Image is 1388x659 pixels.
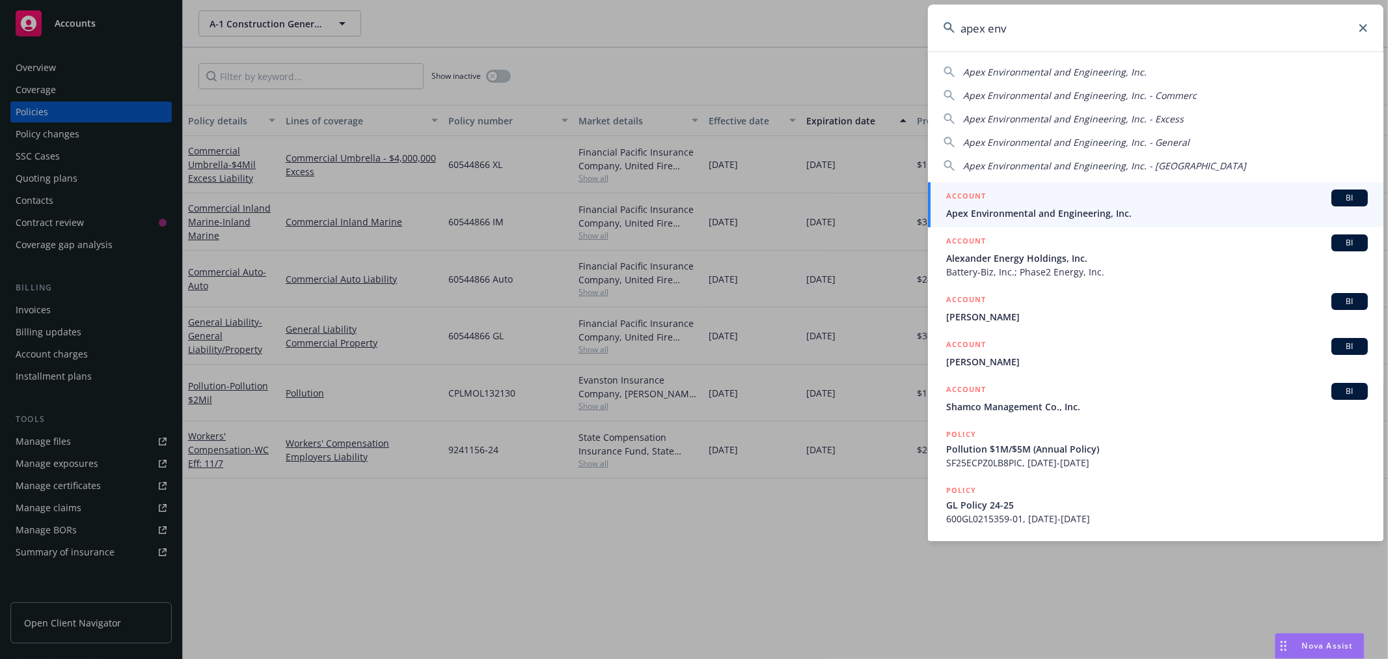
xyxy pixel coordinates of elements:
a: ACCOUNTBIShamco Management Co., Inc. [928,376,1383,421]
a: POLICYPollution $1M/$5M (Annual Policy)SF25ECPZ0LB8PIC, [DATE]-[DATE] [928,421,1383,477]
span: [PERSON_NAME] [946,310,1368,324]
span: Pollution $1M/$5M (Annual Policy) [946,442,1368,456]
span: BI [1337,341,1363,352]
a: ACCOUNTBIAlexander Energy Holdings, Inc.Battery-Biz, Inc.; Phase2 Energy, Inc. [928,227,1383,286]
h5: ACCOUNT [946,293,986,309]
a: POLICY [928,533,1383,589]
h5: ACCOUNT [946,189,986,205]
span: Apex Environmental and Engineering, Inc. [963,66,1147,78]
h5: ACCOUNT [946,383,986,399]
a: ACCOUNTBI[PERSON_NAME] [928,286,1383,331]
h5: ACCOUNT [946,234,986,250]
h5: POLICY [946,428,976,441]
span: [PERSON_NAME] [946,355,1368,369]
span: Apex Environmental and Engineering, Inc. - General [963,136,1190,148]
span: Apex Environmental and Engineering, Inc. - [GEOGRAPHIC_DATA] [963,160,1246,172]
span: BI [1337,296,1363,307]
h5: POLICY [946,484,976,497]
a: POLICYGL Policy 24-25600GL0215359-01, [DATE]-[DATE] [928,477,1383,533]
span: Apex Environmental and Engineering, Inc. [946,206,1368,220]
h5: ACCOUNT [946,338,986,354]
span: Alexander Energy Holdings, Inc. [946,251,1368,265]
span: 600GL0215359-01, [DATE]-[DATE] [946,512,1368,526]
h5: POLICY [946,540,976,553]
span: Apex Environmental and Engineering, Inc. - Commerc [963,89,1197,102]
span: BI [1337,192,1363,204]
span: Apex Environmental and Engineering, Inc. - Excess [963,113,1184,125]
button: Nova Assist [1275,633,1365,659]
span: GL Policy 24-25 [946,498,1368,512]
span: SF25ECPZ0LB8PIC, [DATE]-[DATE] [946,456,1368,470]
a: ACCOUNTBI[PERSON_NAME] [928,331,1383,376]
input: Search... [928,5,1383,51]
span: BI [1337,386,1363,397]
span: Nova Assist [1302,640,1354,651]
div: Drag to move [1275,634,1292,658]
a: ACCOUNTBIApex Environmental and Engineering, Inc. [928,182,1383,227]
span: Shamco Management Co., Inc. [946,400,1368,414]
span: BI [1337,237,1363,249]
span: Battery-Biz, Inc.; Phase2 Energy, Inc. [946,265,1368,279]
